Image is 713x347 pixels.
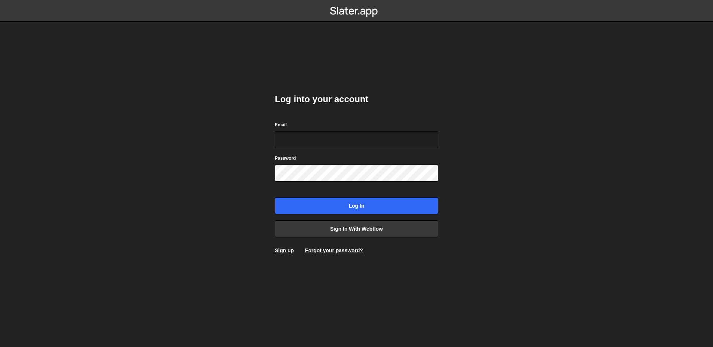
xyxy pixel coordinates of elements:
[275,121,287,129] label: Email
[305,247,363,253] a: Forgot your password?
[275,220,438,237] a: Sign in with Webflow
[275,247,294,253] a: Sign up
[275,93,438,105] h2: Log into your account
[275,155,296,162] label: Password
[275,197,438,214] input: Log in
